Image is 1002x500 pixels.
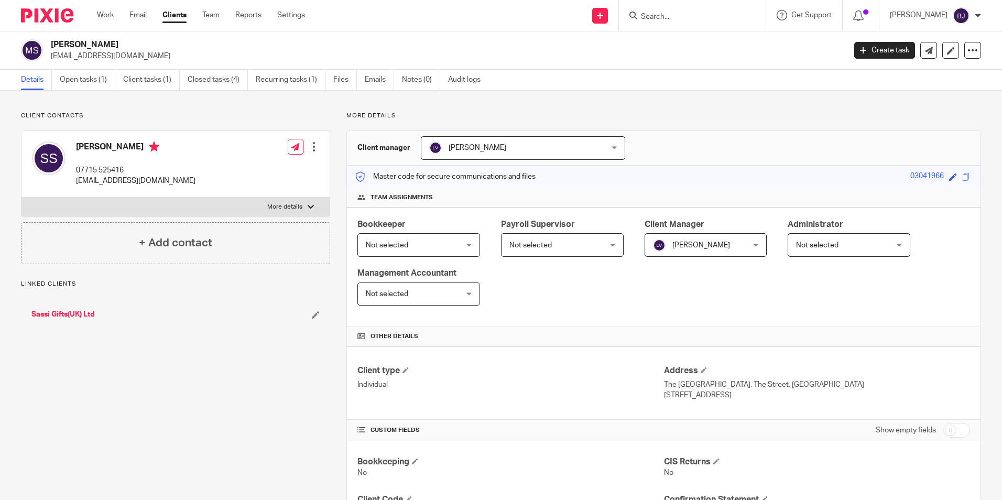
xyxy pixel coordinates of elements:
[402,70,440,90] a: Notes (0)
[76,142,195,155] h4: [PERSON_NAME]
[123,70,180,90] a: Client tasks (1)
[97,10,114,20] a: Work
[51,39,681,50] h2: [PERSON_NAME]
[139,235,212,251] h4: + Add contact
[21,70,52,90] a: Details
[788,220,843,229] span: Administrator
[953,7,970,24] img: svg%3E
[32,142,66,175] img: svg%3E
[357,220,406,229] span: Bookkeeper
[357,143,410,153] h3: Client manager
[365,70,394,90] a: Emails
[501,220,575,229] span: Payroll Supervisor
[346,112,981,120] p: More details
[640,13,734,22] input: Search
[664,379,970,390] p: The [GEOGRAPHIC_DATA], The Street, [GEOGRAPHIC_DATA]
[429,142,442,154] img: svg%3E
[653,239,666,252] img: svg%3E
[277,10,305,20] a: Settings
[202,10,220,20] a: Team
[129,10,147,20] a: Email
[876,425,936,436] label: Show empty fields
[333,70,357,90] a: Files
[664,469,673,476] span: No
[149,142,159,152] i: Primary
[357,456,663,468] h4: Bookkeeping
[854,42,915,59] a: Create task
[21,112,330,120] p: Client contacts
[448,70,488,90] a: Audit logs
[357,379,663,390] p: Individual
[357,365,663,376] h4: Client type
[664,365,970,376] h4: Address
[664,390,970,400] p: [STREET_ADDRESS]
[60,70,115,90] a: Open tasks (1)
[21,39,43,61] img: svg%3E
[355,171,536,182] p: Master code for secure communications and files
[51,51,838,61] p: [EMAIL_ADDRESS][DOMAIN_NAME]
[76,176,195,186] p: [EMAIL_ADDRESS][DOMAIN_NAME]
[357,269,456,277] span: Management Accountant
[509,242,552,249] span: Not selected
[366,242,408,249] span: Not selected
[256,70,325,90] a: Recurring tasks (1)
[449,144,506,151] span: [PERSON_NAME]
[791,12,832,19] span: Get Support
[357,469,367,476] span: No
[371,193,433,202] span: Team assignments
[664,456,970,468] h4: CIS Returns
[162,10,187,20] a: Clients
[21,280,330,288] p: Linked clients
[796,242,838,249] span: Not selected
[235,10,262,20] a: Reports
[910,171,944,183] div: 03041966
[21,8,73,23] img: Pixie
[31,309,95,320] a: Sassi Gifts(UK) Ltd
[672,242,730,249] span: [PERSON_NAME]
[890,10,947,20] p: [PERSON_NAME]
[371,332,418,341] span: Other details
[357,426,663,434] h4: CUSTOM FIELDS
[188,70,248,90] a: Closed tasks (4)
[267,203,302,211] p: More details
[645,220,704,229] span: Client Manager
[366,290,408,298] span: Not selected
[76,165,195,176] p: 07715 525416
